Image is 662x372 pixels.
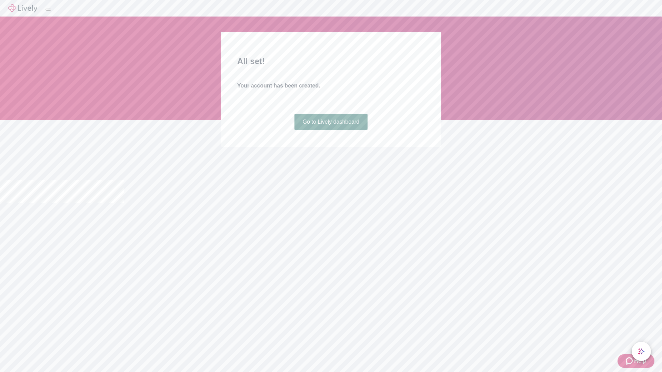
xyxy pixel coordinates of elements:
[237,55,425,68] h2: All set!
[294,114,368,130] a: Go to Lively dashboard
[626,357,634,365] svg: Zendesk support icon
[618,354,654,368] button: Zendesk support iconHelp
[634,357,646,365] span: Help
[8,4,37,12] img: Lively
[638,348,645,355] svg: Lively AI Assistant
[237,82,425,90] h4: Your account has been created.
[632,342,651,361] button: chat
[46,9,51,11] button: Log out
